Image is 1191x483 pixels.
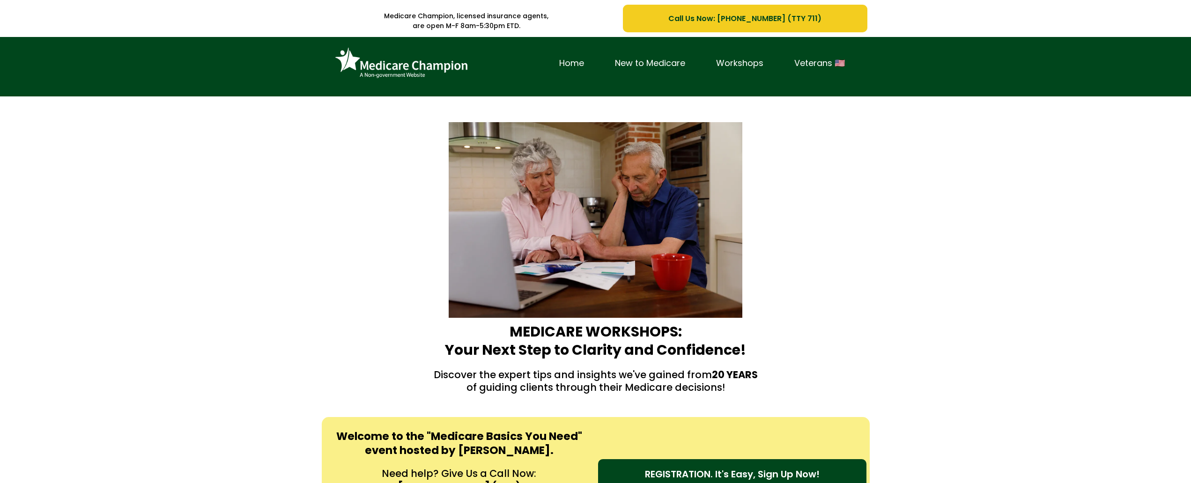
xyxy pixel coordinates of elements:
[701,56,779,71] a: Workshops
[510,322,682,342] strong: MEDICARE WORKSHOPS:
[324,21,609,31] p: are open M-F 8am-5:30pm ETD.
[334,467,584,480] p: Need help? Give Us a Call Now:
[779,56,860,71] a: Veterans 🇺🇸
[324,368,867,381] p: Discover the expert tips and insights we've gained from
[623,5,867,32] a: Call Us Now: 1-833-823-1990 (TTY 711)
[544,56,599,71] a: Home
[668,13,821,24] span: Call Us Now: [PHONE_NUMBER] (TTY 711)
[336,429,582,458] strong: Welcome to the "Medicare Basics You Need" event hosted by [PERSON_NAME].
[645,467,820,481] span: REGISTRATION. It's Easy, Sign Up Now!
[712,368,758,381] strong: 20 YEARS
[445,340,746,360] strong: Your Next Step to Clarity and Confidence!
[324,11,609,21] p: Medicare Champion, licensed insurance agents,
[599,56,701,71] a: New to Medicare
[331,44,472,82] img: Brand Logo
[324,381,867,394] p: of guiding clients through their Medicare decisions!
